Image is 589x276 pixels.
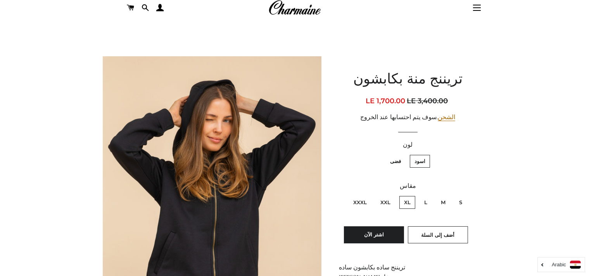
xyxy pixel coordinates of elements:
div: .سوف يتم احتسابها عند الخروج [339,113,477,122]
label: XXL [376,196,395,209]
label: S [454,196,467,209]
label: فضى [385,155,406,168]
label: مقاس [339,181,477,191]
label: XXXL [349,196,371,209]
button: أضف إلى السلة [408,226,468,243]
a: Arabic [542,260,581,269]
span: LE 3,400.00 [407,95,450,106]
label: XL [399,196,415,209]
button: اشتر الآن [344,226,404,243]
i: Arabic [552,262,566,267]
label: لون [339,140,477,150]
span: أضف إلى السلة [421,232,454,238]
label: M [436,196,450,209]
span: LE 1,700.00 [366,97,405,105]
label: L [420,196,432,209]
label: اسود [410,155,430,168]
a: الشحن [438,114,455,121]
h1: تريننج منة بكابشون [339,70,477,90]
